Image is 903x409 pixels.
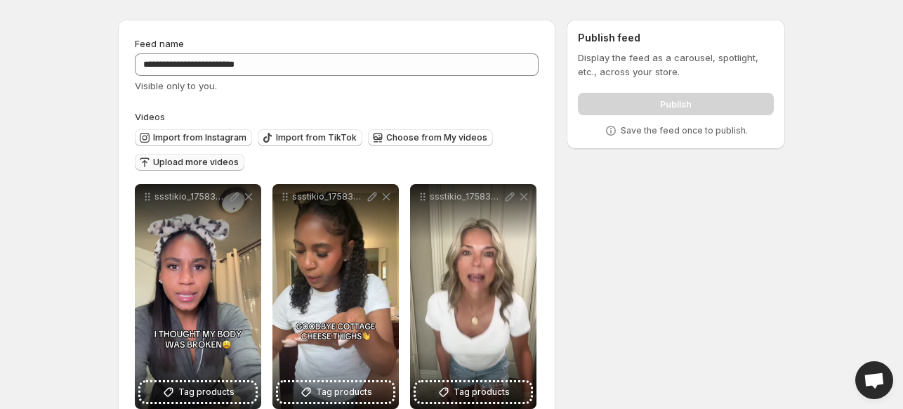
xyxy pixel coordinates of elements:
[454,385,510,399] span: Tag products
[135,129,252,146] button: Import from Instagram
[140,382,256,402] button: Tag products
[578,31,774,45] h2: Publish feed
[135,154,244,171] button: Upload more videos
[278,382,393,402] button: Tag products
[855,361,893,399] div: Open chat
[430,191,503,202] p: ssstikio_1758362409968
[368,129,493,146] button: Choose from My videos
[153,157,239,168] span: Upload more videos
[416,382,531,402] button: Tag products
[153,132,246,143] span: Import from Instagram
[135,38,184,49] span: Feed name
[410,184,536,409] div: ssstikio_1758362409968Tag products
[258,129,362,146] button: Import from TikTok
[135,80,217,91] span: Visible only to you.
[578,51,774,79] p: Display the feed as a carousel, spotlight, etc., across your store.
[276,132,357,143] span: Import from TikTok
[178,385,235,399] span: Tag products
[292,191,365,202] p: ssstikio_1758362876993
[272,184,399,409] div: ssstikio_1758362876993Tag products
[386,132,487,143] span: Choose from My videos
[316,385,372,399] span: Tag products
[154,191,228,202] p: ssstikio_1758363821608
[135,111,165,122] span: Videos
[621,125,748,136] p: Save the feed once to publish.
[135,184,261,409] div: ssstikio_1758363821608Tag products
